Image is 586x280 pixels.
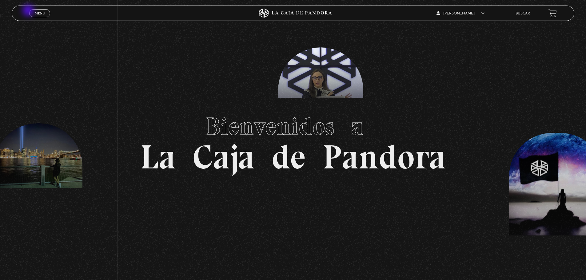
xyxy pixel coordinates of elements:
span: [PERSON_NAME] [437,12,484,15]
span: Menu [35,11,45,15]
a: Buscar [516,12,530,15]
h1: La Caja de Pandora [140,106,446,174]
span: Bienvenidos a [206,112,381,141]
span: Cerrar [33,17,47,21]
a: View your shopping cart [548,9,557,18]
